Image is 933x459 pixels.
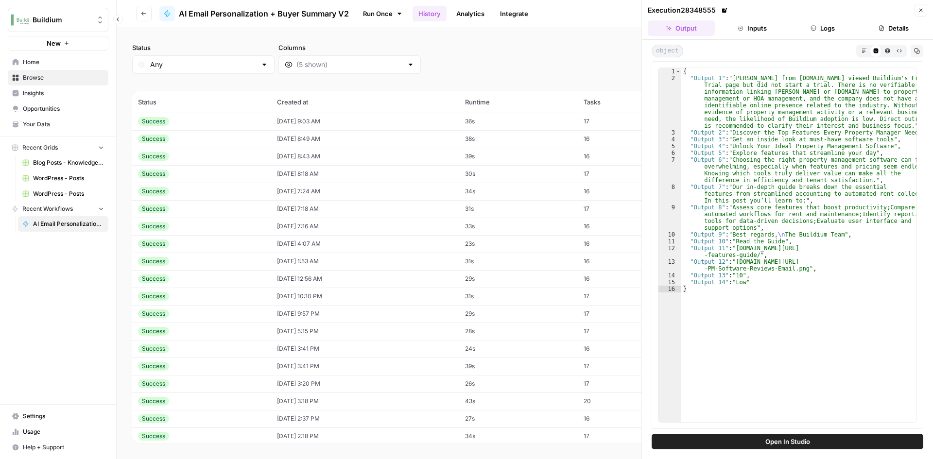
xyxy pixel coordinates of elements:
span: WordPress - Posts [33,174,104,183]
span: AI Email Personalization + Buyer Summary V2 [179,8,349,19]
div: 5 [658,143,681,150]
td: [DATE] 8:49 AM [271,130,459,148]
td: 17 [578,375,671,392]
span: Usage [23,427,104,436]
td: 16 [578,253,671,270]
span: WordPress - Posts [33,189,104,198]
div: Success [138,327,169,336]
td: 39s [459,148,578,165]
div: Success [138,170,169,178]
td: 16 [578,270,671,288]
td: 20 [578,392,671,410]
td: 39s [459,357,578,375]
span: New [47,38,61,48]
td: 30s [459,165,578,183]
td: [DATE] 10:10 PM [271,288,459,305]
td: 38s [459,130,578,148]
span: Blog Posts - Knowledge Base.csv [33,158,104,167]
td: 16 [578,218,671,235]
td: [DATE] 7:16 AM [271,218,459,235]
td: [DATE] 3:41 PM [271,340,459,357]
a: History [413,6,447,21]
span: Insights [23,89,104,98]
span: Recent Workflows [22,204,73,213]
span: Recent Grids [22,143,58,152]
div: 9 [658,204,681,231]
span: Buildium [33,15,91,25]
td: [DATE] 3:18 PM [271,392,459,410]
div: Success [138,204,169,213]
button: Output [648,20,715,36]
td: 26s [459,375,578,392]
a: AI Email Personalization + Buyer Summary V2 [18,216,108,232]
a: WordPress - Posts [18,170,108,186]
span: Browse [23,73,104,82]
button: Inputs [719,20,786,36]
td: [DATE] 7:24 AM [271,183,459,200]
div: 15 [658,279,681,286]
a: Settings [8,408,108,424]
div: Success [138,362,169,371]
td: 17 [578,427,671,445]
div: 2 [658,75,681,129]
button: Logs [790,20,857,36]
label: Status [132,43,275,52]
span: (425 records) [132,74,917,91]
div: Success [138,414,169,423]
button: Workspace: Buildium [8,8,108,32]
button: Open In Studio [652,434,923,449]
td: 17 [578,357,671,375]
td: 31s [459,200,578,218]
td: 16 [578,130,671,148]
td: 16 [578,340,671,357]
div: Success [138,379,169,388]
a: Opportunities [8,101,108,117]
div: 16 [658,286,681,292]
td: 17 [578,305,671,323]
td: [DATE] 2:37 PM [271,410,459,427]
input: Any [150,60,257,69]
div: Success [138,239,169,248]
th: Status [132,91,271,113]
td: 17 [578,165,671,183]
span: Home [23,58,104,67]
td: [DATE] 2:18 PM [271,427,459,445]
a: Browse [8,70,108,85]
input: (5 shown) [296,60,403,69]
td: 34s [459,427,578,445]
td: [DATE] 5:15 PM [271,323,459,340]
td: 31s [459,253,578,270]
div: Execution 28348555 [648,5,729,15]
div: Success [138,257,169,266]
div: Success [138,187,169,196]
a: Analytics [450,6,490,21]
div: Success [138,432,169,441]
td: [DATE] 7:18 AM [271,200,459,218]
span: Help + Support [23,443,104,452]
td: 16 [578,410,671,427]
a: AI Email Personalization + Buyer Summary V2 [159,6,349,21]
div: 7 [658,156,681,184]
div: 6 [658,150,681,156]
button: Help + Support [8,440,108,455]
button: Recent Workflows [8,202,108,216]
span: Your Data [23,120,104,129]
td: [DATE] 3:20 PM [271,375,459,392]
td: 17 [578,288,671,305]
div: 11 [658,238,681,245]
td: [DATE] 8:18 AM [271,165,459,183]
span: Toggle code folding, rows 1 through 16 [675,68,681,75]
td: [DATE] 9:57 PM [271,305,459,323]
a: Insights [8,85,108,101]
button: Details [860,20,927,36]
div: Success [138,309,169,318]
th: Runtime [459,91,578,113]
td: 24s [459,340,578,357]
td: 16 [578,235,671,253]
td: 43s [459,392,578,410]
div: 13 [658,258,681,272]
td: [DATE] 1:53 AM [271,253,459,270]
div: Success [138,397,169,406]
td: [DATE] 12:56 AM [271,270,459,288]
div: Success [138,344,169,353]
